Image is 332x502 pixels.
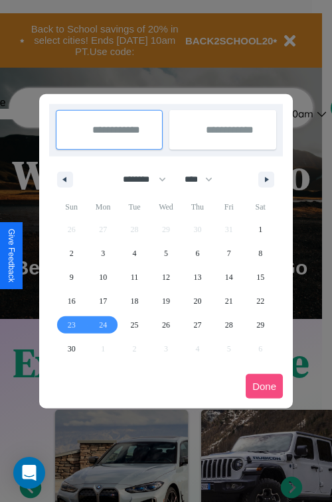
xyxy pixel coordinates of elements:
[119,289,150,313] button: 18
[150,196,181,218] span: Wed
[258,241,262,265] span: 8
[256,313,264,337] span: 29
[182,196,213,218] span: Thu
[150,289,181,313] button: 19
[119,265,150,289] button: 11
[131,313,139,337] span: 25
[213,265,244,289] button: 14
[258,218,262,241] span: 1
[87,289,118,313] button: 17
[119,196,150,218] span: Tue
[162,265,170,289] span: 12
[182,313,213,337] button: 27
[70,265,74,289] span: 9
[13,457,45,489] div: Open Intercom Messenger
[162,313,170,337] span: 26
[99,265,107,289] span: 10
[56,289,87,313] button: 16
[68,337,76,361] span: 30
[87,313,118,337] button: 24
[193,265,201,289] span: 13
[245,289,276,313] button: 22
[227,241,231,265] span: 7
[99,289,107,313] span: 17
[68,313,76,337] span: 23
[150,313,181,337] button: 26
[133,241,137,265] span: 4
[225,265,233,289] span: 14
[245,313,276,337] button: 29
[182,265,213,289] button: 13
[101,241,105,265] span: 3
[182,289,213,313] button: 20
[256,265,264,289] span: 15
[56,337,87,361] button: 30
[245,218,276,241] button: 1
[193,289,201,313] span: 20
[182,241,213,265] button: 6
[56,313,87,337] button: 23
[162,289,170,313] span: 19
[195,241,199,265] span: 6
[87,196,118,218] span: Mon
[245,196,276,218] span: Sat
[119,313,150,337] button: 25
[164,241,168,265] span: 5
[150,265,181,289] button: 12
[70,241,74,265] span: 2
[213,313,244,337] button: 28
[150,241,181,265] button: 5
[56,196,87,218] span: Sun
[87,241,118,265] button: 3
[245,241,276,265] button: 8
[87,265,118,289] button: 10
[68,289,76,313] span: 16
[56,265,87,289] button: 9
[225,313,233,337] span: 28
[213,241,244,265] button: 7
[119,241,150,265] button: 4
[193,313,201,337] span: 27
[99,313,107,337] span: 24
[246,374,283,399] button: Done
[213,289,244,313] button: 21
[256,289,264,313] span: 22
[7,229,16,282] div: Give Feedback
[131,289,139,313] span: 18
[56,241,87,265] button: 2
[225,289,233,313] span: 21
[245,265,276,289] button: 15
[213,196,244,218] span: Fri
[131,265,139,289] span: 11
